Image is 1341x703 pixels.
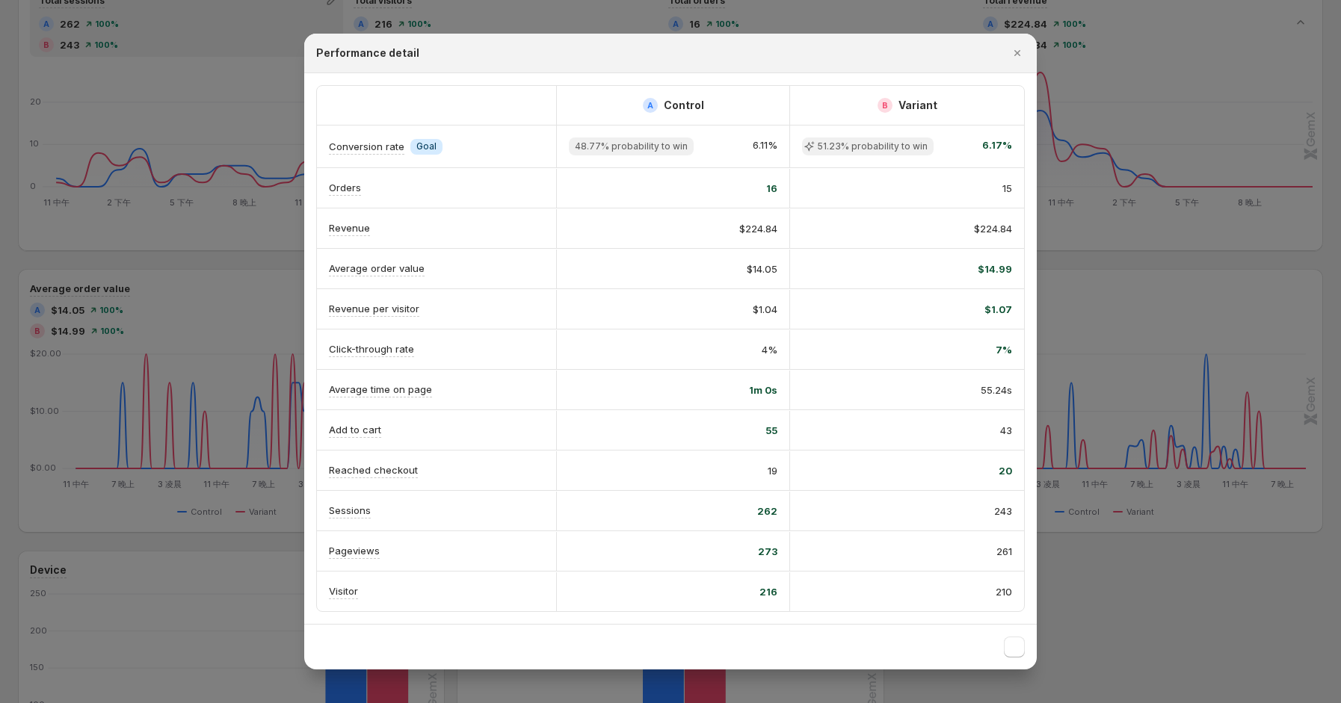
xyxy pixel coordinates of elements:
[329,261,425,276] p: Average order value
[329,180,361,195] p: Orders
[996,342,1012,357] span: 7%
[575,140,688,152] span: 48.77% probability to win
[329,422,381,437] p: Add to cart
[1000,423,1012,438] span: 43
[1002,181,1012,196] span: 15
[316,46,419,61] h2: Performance detail
[978,261,1012,276] span: $14.99
[765,423,777,438] span: 55
[329,462,418,477] p: Reached checkout
[759,584,777,599] span: 216
[329,341,414,356] p: Click-through rate
[999,463,1012,478] span: 20
[664,98,704,113] h2: Control
[329,543,380,558] p: Pageviews
[329,503,371,518] p: Sessions
[982,137,1012,155] span: 6.17%
[981,383,1012,397] span: 55.24s
[996,544,1012,559] span: 261
[758,544,777,559] span: 273
[996,584,1012,599] span: 210
[882,101,888,110] h2: B
[898,98,937,113] h2: Variant
[753,302,777,317] span: $1.04
[329,220,370,235] p: Revenue
[416,140,437,152] span: Goal
[984,302,1012,317] span: $1.07
[768,463,777,478] span: 19
[766,181,777,196] span: 16
[753,137,777,155] span: 6.11%
[757,504,777,518] span: 262
[762,342,777,357] span: 4%
[329,139,404,154] p: Conversion rate
[329,301,419,316] p: Revenue per visitor
[749,383,777,397] span: 1m 0s
[739,221,777,236] span: $224.84
[329,382,432,397] p: Average time on page
[329,583,358,598] p: Visitor
[747,261,777,276] span: $14.05
[974,221,1012,236] span: $224.84
[994,504,1012,518] span: 243
[647,101,653,110] h2: A
[817,140,928,152] span: 51.23% probability to win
